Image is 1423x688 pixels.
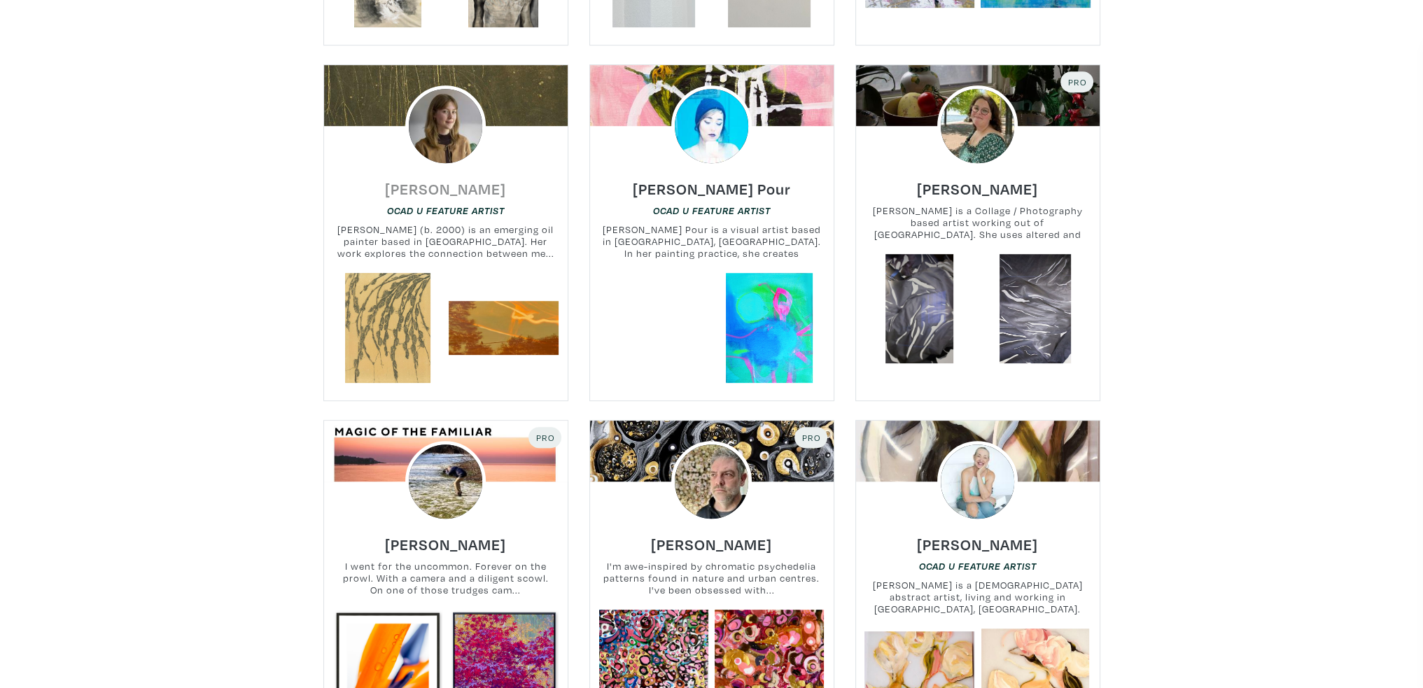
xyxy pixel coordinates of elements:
[387,204,505,217] a: OCAD U Feature Artist
[917,531,1038,547] a: [PERSON_NAME]
[385,535,506,554] h6: [PERSON_NAME]
[937,85,1018,167] img: phpThumb.php
[535,432,555,443] span: Pro
[917,179,1038,198] h6: [PERSON_NAME]
[324,560,568,597] small: I went for the uncommon. Forever on the prowl. With a camera and a diligent scowl. On one of thos...
[385,176,506,192] a: [PERSON_NAME]
[919,559,1037,573] a: OCAD U Feature Artist
[324,223,568,260] small: [PERSON_NAME] (b. 2000) is an emerging oil painter based in [GEOGRAPHIC_DATA]. Her work explores ...
[801,432,821,443] span: Pro
[856,579,1100,616] small: [PERSON_NAME] is a [DEMOGRAPHIC_DATA] abstract artist, living and working in [GEOGRAPHIC_DATA], [...
[590,560,834,597] small: I'm awe-inspired by chromatic psychedelia patterns found in nature and urban centres. I've been o...
[385,531,506,547] a: [PERSON_NAME]
[917,176,1038,192] a: [PERSON_NAME]
[387,205,505,216] em: OCAD U Feature Artist
[917,535,1038,554] h6: [PERSON_NAME]
[856,204,1100,241] small: [PERSON_NAME] is a Collage / Photography based artist working out of [GEOGRAPHIC_DATA]. She uses ...
[651,535,772,554] h6: [PERSON_NAME]
[405,85,486,167] img: phpThumb.php
[919,561,1037,572] em: OCAD U Feature Artist
[1067,76,1087,87] span: Pro
[633,176,791,192] a: [PERSON_NAME] Pour
[590,223,834,260] small: [PERSON_NAME] Pour is a visual artist based in [GEOGRAPHIC_DATA], [GEOGRAPHIC_DATA]. In her paint...
[405,441,486,522] img: phpThumb.php
[651,531,772,547] a: [PERSON_NAME]
[671,441,752,522] img: phpThumb.php
[653,204,771,217] a: OCAD U Feature Artist
[937,441,1018,522] img: phpThumb.php
[633,179,791,198] h6: [PERSON_NAME] Pour
[671,85,752,167] img: phpThumb.php
[653,205,771,216] em: OCAD U Feature Artist
[385,179,506,198] h6: [PERSON_NAME]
